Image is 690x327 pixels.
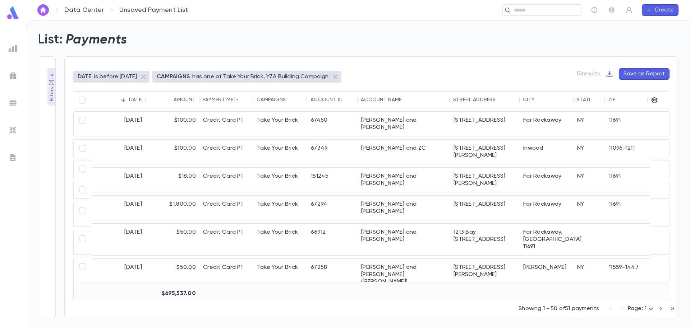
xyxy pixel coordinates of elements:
div: Take Your Brick [253,168,307,192]
div: Zip [608,97,616,103]
div: $18.00 [146,168,199,192]
button: Sort [162,94,174,106]
div: [STREET_ADDRESS][PERSON_NAME] [450,168,520,192]
div: 67349 [307,140,358,164]
img: campaigns_grey.99e729a5f7ee94e3726e6486bddda8f1.svg [9,71,17,80]
h2: List: [38,32,63,48]
div: Credit Card P1 [199,140,253,164]
div: Far Rockaway [520,196,574,220]
p: DATE [78,73,92,80]
div: Credit Card P1 [199,196,253,220]
p: is before [DATE] [94,73,137,80]
div: State [577,97,592,103]
h2: Payments [66,32,127,48]
div: [STREET_ADDRESS] [450,112,520,136]
div: [PERSON_NAME] and [PERSON_NAME] [358,224,450,255]
div: $695,537.00 [146,285,199,302]
div: [PERSON_NAME] and [PERSON_NAME] [358,196,450,220]
button: Sort [238,94,249,106]
img: logo [6,6,20,20]
div: NY [574,259,605,290]
div: Campaigns [257,97,286,103]
div: [DATE] [92,112,146,136]
div: [DATE] [92,224,146,255]
div: Take Your Brick [253,224,307,255]
div: NY [574,168,605,192]
div: [DATE] [92,168,146,192]
div: Date [129,97,142,103]
div: [PERSON_NAME] [520,259,574,290]
p: CAMPAIGNS [157,73,190,80]
div: 151245 [307,168,358,192]
button: Sort [342,94,354,106]
span: Page: 1 [628,306,647,312]
div: Credit Card P1 [199,259,253,290]
button: Sort [616,94,627,106]
div: NY [574,196,605,220]
div: Far Rockaway [520,112,574,136]
p: 51 results [577,70,600,78]
div: [STREET_ADDRESS][PERSON_NAME] [450,259,520,290]
div: Credit Card P1 [199,168,253,192]
button: Sort [286,94,298,106]
div: [DATE] [92,196,146,220]
div: NY [574,112,605,136]
div: [STREET_ADDRESS][PERSON_NAME] [450,140,520,164]
div: Page: 1 [628,303,655,314]
div: $50.00 [146,224,199,255]
button: Create [642,4,678,16]
img: home_white.a664292cf8c1dea59945f0da9f25487c.svg [39,7,47,13]
p: Unsaved Payment List [119,6,188,14]
div: $100.00 [146,140,199,164]
div: Take Your Brick [253,196,307,220]
div: Payment Method [203,97,248,103]
div: Street Address [453,97,496,103]
div: 11691 [605,112,659,136]
div: [DATE] [92,140,146,164]
div: Far Rockaway, [GEOGRAPHIC_DATA] 11691 [520,224,574,255]
div: Credit Card P1 [199,224,253,255]
div: City [523,97,535,103]
div: 11559-1447 [605,259,659,290]
div: 66912 [307,224,358,255]
div: Amount [174,97,195,103]
button: Sort [118,94,129,106]
div: DATEis before [DATE] [73,71,149,83]
p: has one of Take Your Brick, YZA Building Campaign [192,73,329,80]
div: 11691 [605,196,659,220]
p: Showing 1 - 50 of 51 payments [519,305,599,312]
div: $1,800.00 [146,196,199,220]
div: Take Your Brick [253,140,307,164]
div: NY [574,140,605,164]
button: Sort [496,94,507,106]
div: $100.00 [146,112,199,136]
div: 11096-1211 [605,140,659,164]
button: Sort [590,94,601,106]
div: 67450 [307,112,358,136]
div: 1213 Bay [STREET_ADDRESS] [450,224,520,255]
div: Account Name [361,97,401,103]
div: [PERSON_NAME] and ZC [358,140,450,164]
div: Far Rockaway [520,168,574,192]
div: [STREET_ADDRESS] [450,196,520,220]
div: $50.00 [146,259,199,290]
button: Save as Report [619,68,670,80]
div: 11691 [605,168,659,192]
div: 67294 [307,196,358,220]
button: Filters (2) [47,68,56,106]
div: [DATE] [92,259,146,290]
button: Sort [401,94,413,106]
div: CAMPAIGNShas one of Take Your Brick, YZA Building Campaign [152,71,341,83]
img: imports_grey.530a8a0e642e233f2baf0ef88e8c9fcb.svg [9,126,17,135]
a: Data Center [64,6,104,14]
div: Credit Card P1 [199,112,253,136]
div: [PERSON_NAME] and [PERSON_NAME] [358,112,450,136]
img: reports_grey.c525e4749d1bce6a11f5fe2a8de1b229.svg [9,44,17,53]
div: [PERSON_NAME] and [PERSON_NAME] [358,168,450,192]
img: letters_grey.7941b92b52307dd3b8a917253454ce1c.svg [9,153,17,162]
div: 67258 [307,259,358,290]
button: Sort [535,94,546,106]
div: Account ID [310,97,343,103]
div: Take Your Brick [253,112,307,136]
div: [PERSON_NAME] and [PERSON_NAME] ([PERSON_NAME]) [358,259,450,290]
